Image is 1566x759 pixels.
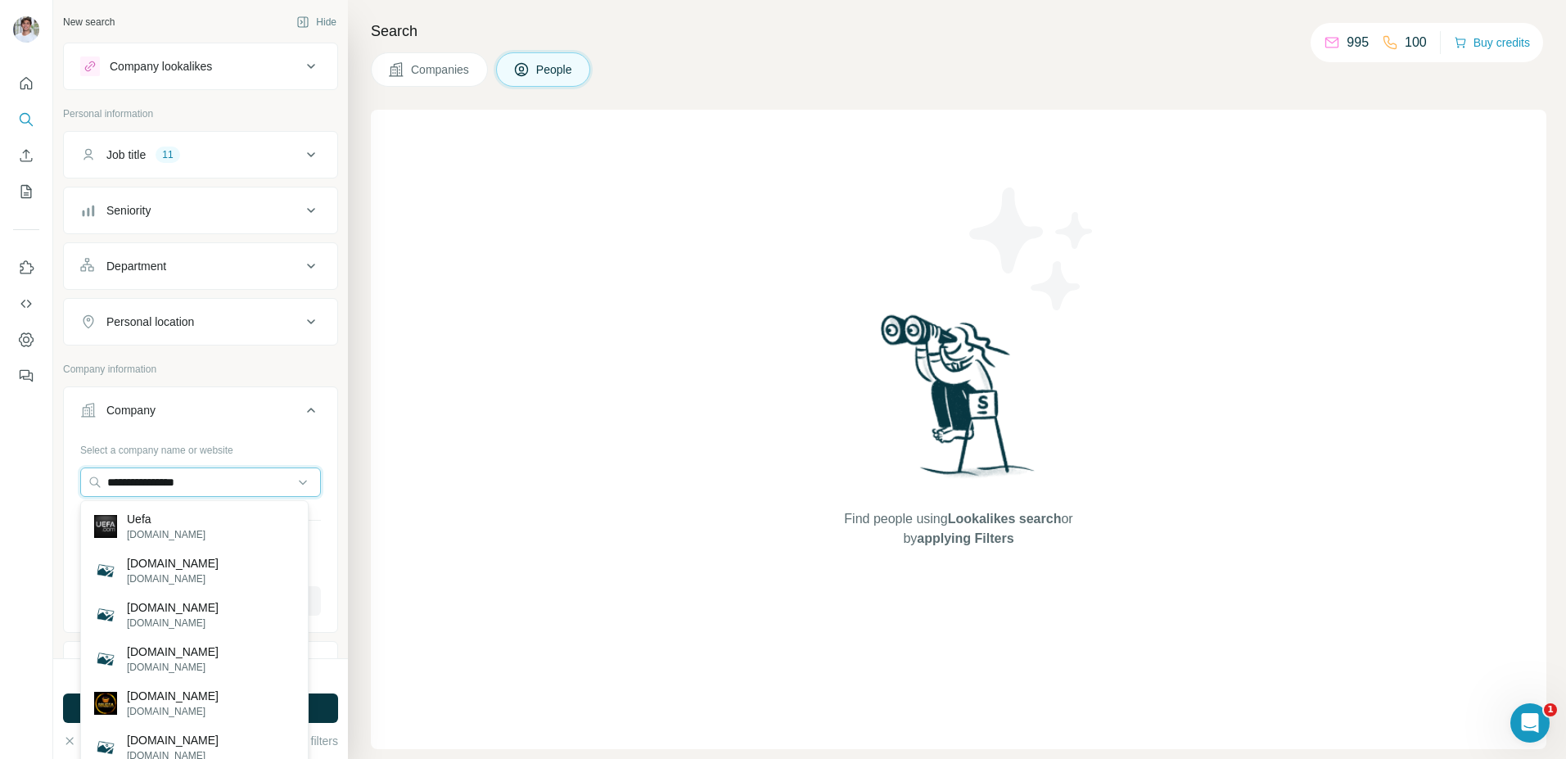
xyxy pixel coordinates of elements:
div: Select a company name or website [80,436,321,458]
img: sh-yuefa.com [94,603,117,626]
button: Seniority [64,191,337,230]
p: Personal information [63,106,338,121]
img: hbyuefa.com [94,559,117,582]
div: Job title [106,147,146,163]
button: Company lookalikes [64,47,337,86]
button: Buy credits [1454,31,1530,54]
img: Surfe Illustration - Woman searching with binoculars [873,310,1044,493]
div: Seniority [106,202,151,219]
img: castinguefa.com [94,648,117,671]
button: Hide [285,10,348,34]
button: Enrich CSV [13,141,39,170]
p: [DOMAIN_NAME] [127,732,219,748]
button: Search [13,105,39,134]
img: Surfe Illustration - Stars [959,175,1106,323]
div: Company [106,402,156,418]
p: [DOMAIN_NAME] [127,644,219,660]
button: Use Surfe API [13,289,39,319]
button: Clear [63,733,110,749]
h4: Search [371,20,1546,43]
div: Personal location [106,314,194,330]
p: [DOMAIN_NAME] [127,704,219,719]
p: [DOMAIN_NAME] [127,555,219,572]
span: 1 [1544,703,1557,716]
span: People [536,61,574,78]
div: 11 [156,147,179,162]
span: applying Filters [917,531,1013,545]
button: Run search [63,693,338,723]
span: Lookalikes search [948,512,1062,526]
div: New search [63,15,115,29]
button: Personal location [64,302,337,341]
span: Find people using or by [828,509,1090,549]
button: Department [64,246,337,286]
p: [DOMAIN_NAME] [127,572,219,586]
button: Industry [64,645,337,684]
button: My lists [13,177,39,206]
button: Job title11 [64,135,337,174]
img: 88uefa.com [94,692,117,715]
button: Use Surfe on LinkedIn [13,253,39,282]
p: 995 [1347,33,1369,52]
span: Companies [411,61,471,78]
img: xinyuefa.com [94,736,117,759]
p: [DOMAIN_NAME] [127,527,205,542]
div: Department [106,258,166,274]
p: [DOMAIN_NAME] [127,616,219,630]
p: Uefa [127,511,205,527]
p: [DOMAIN_NAME] [127,660,219,675]
iframe: Intercom live chat [1510,703,1550,743]
p: Company information [63,362,338,377]
p: [DOMAIN_NAME] [127,599,219,616]
button: Company [64,391,337,436]
button: Quick start [13,69,39,98]
div: Company lookalikes [110,58,212,75]
p: 100 [1405,33,1427,52]
img: Avatar [13,16,39,43]
button: Dashboard [13,325,39,355]
p: [DOMAIN_NAME] [127,688,219,704]
button: Feedback [13,361,39,391]
img: Uefa [94,515,117,538]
